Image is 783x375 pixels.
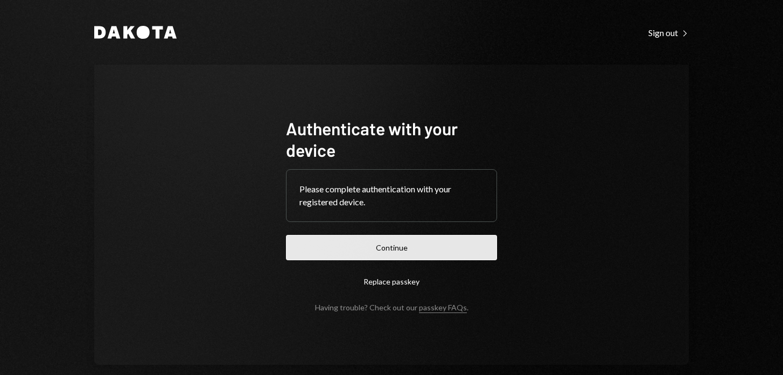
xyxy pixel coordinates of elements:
[299,183,484,209] div: Please complete authentication with your registered device.
[286,117,497,161] h1: Authenticate with your device
[648,27,689,38] div: Sign out
[286,235,497,260] button: Continue
[315,303,469,312] div: Having trouble? Check out our .
[419,303,467,313] a: passkey FAQs
[648,26,689,38] a: Sign out
[286,269,497,294] button: Replace passkey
